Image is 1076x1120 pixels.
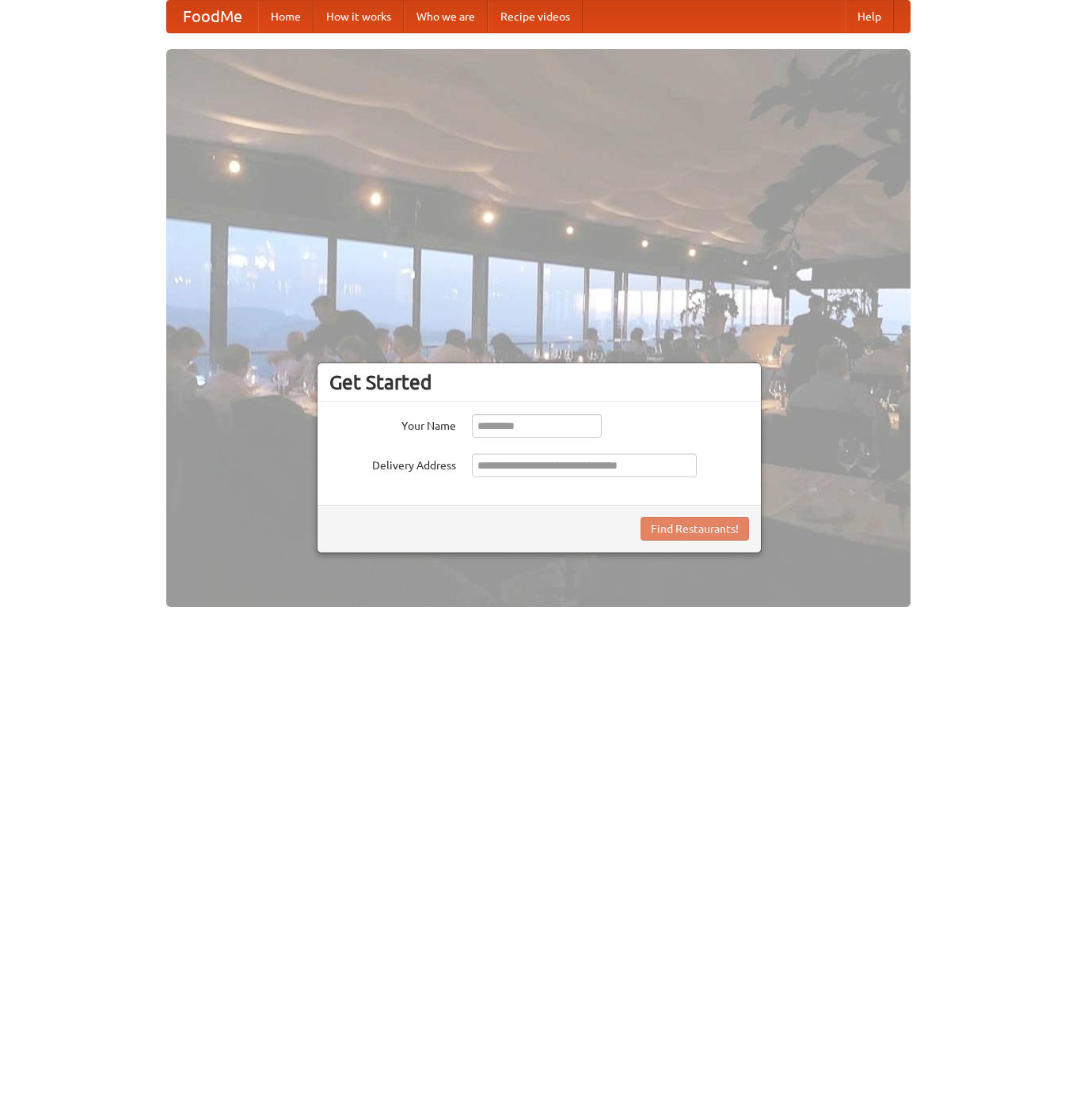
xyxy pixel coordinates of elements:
[258,1,314,32] a: Home
[167,1,258,32] a: FoodMe
[329,414,456,434] label: Your Name
[488,1,583,32] a: Recipe videos
[314,1,404,32] a: How it works
[641,517,749,541] button: Find Restaurants!
[329,370,749,394] h3: Get Started
[404,1,488,32] a: Who we are
[845,1,894,32] a: Help
[329,454,456,473] label: Delivery Address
